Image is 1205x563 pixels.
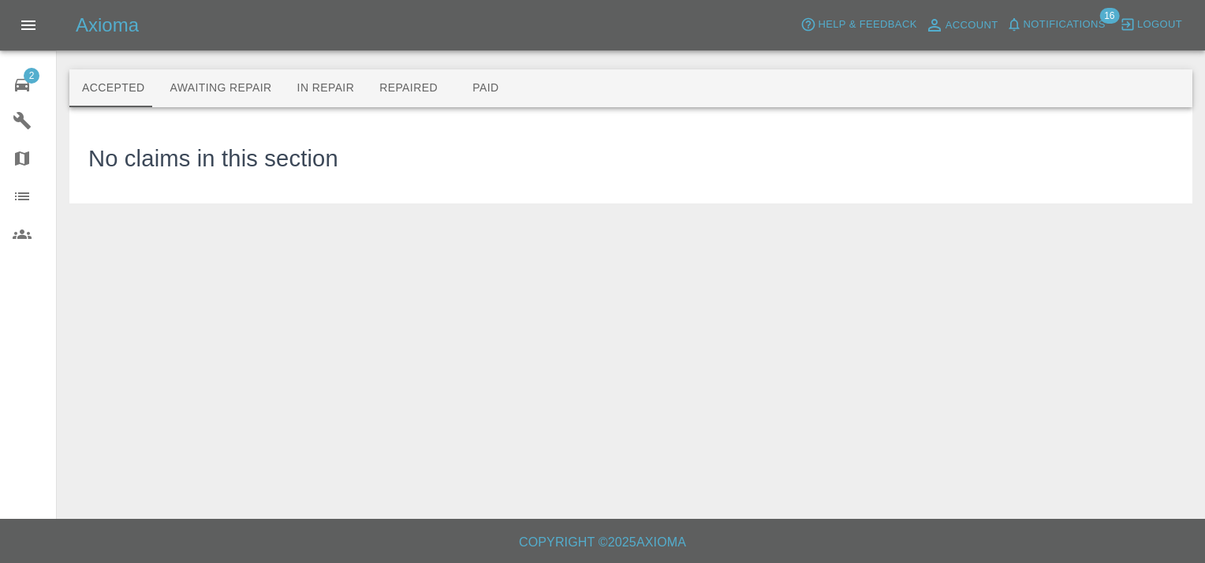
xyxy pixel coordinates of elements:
button: Help & Feedback [796,13,920,37]
span: 16 [1099,8,1119,24]
button: Accepted [69,69,157,107]
span: Notifications [1024,16,1106,34]
button: Logout [1116,13,1186,37]
button: In Repair [285,69,367,107]
button: Repaired [367,69,450,107]
h5: Axioma [76,13,139,38]
h3: No claims in this section [88,142,338,177]
button: Paid [450,69,521,107]
button: Open drawer [9,6,47,44]
span: Logout [1137,16,1182,34]
button: Notifications [1002,13,1110,37]
span: Help & Feedback [818,16,916,34]
span: 2 [24,68,39,84]
button: Awaiting Repair [157,69,284,107]
span: Account [946,17,998,35]
h6: Copyright © 2025 Axioma [13,531,1192,554]
a: Account [921,13,1002,38]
